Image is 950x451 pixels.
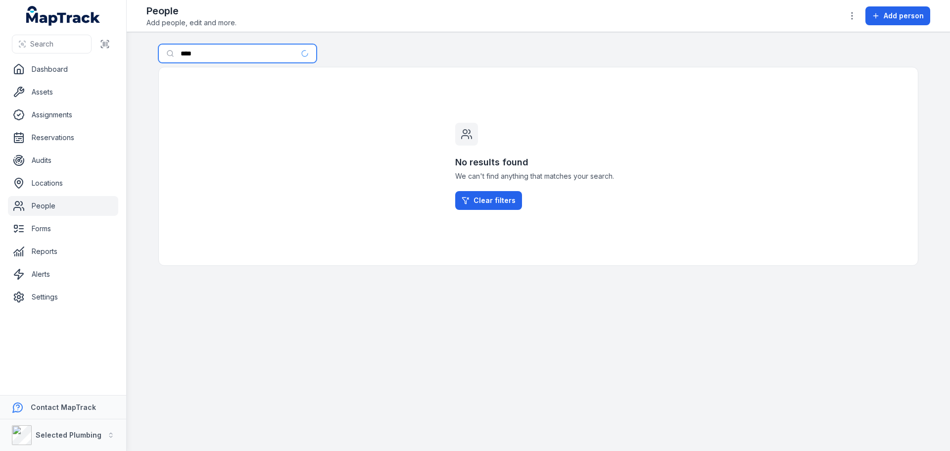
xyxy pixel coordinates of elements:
[146,4,237,18] h2: People
[8,150,118,170] a: Audits
[865,6,930,25] button: Add person
[8,59,118,79] a: Dashboard
[36,431,101,439] strong: Selected Plumbing
[146,18,237,28] span: Add people, edit and more.
[8,242,118,261] a: Reports
[455,191,522,210] a: Clear filters
[8,219,118,239] a: Forms
[8,128,118,148] a: Reservations
[8,82,118,102] a: Assets
[12,35,92,53] button: Search
[8,264,118,284] a: Alerts
[31,403,96,411] strong: Contact MapTrack
[30,39,53,49] span: Search
[8,287,118,307] a: Settings
[8,196,118,216] a: People
[8,105,118,125] a: Assignments
[26,6,100,26] a: MapTrack
[455,155,621,169] h3: No results found
[455,171,621,181] span: We can't find anything that matches your search.
[884,11,924,21] span: Add person
[8,173,118,193] a: Locations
